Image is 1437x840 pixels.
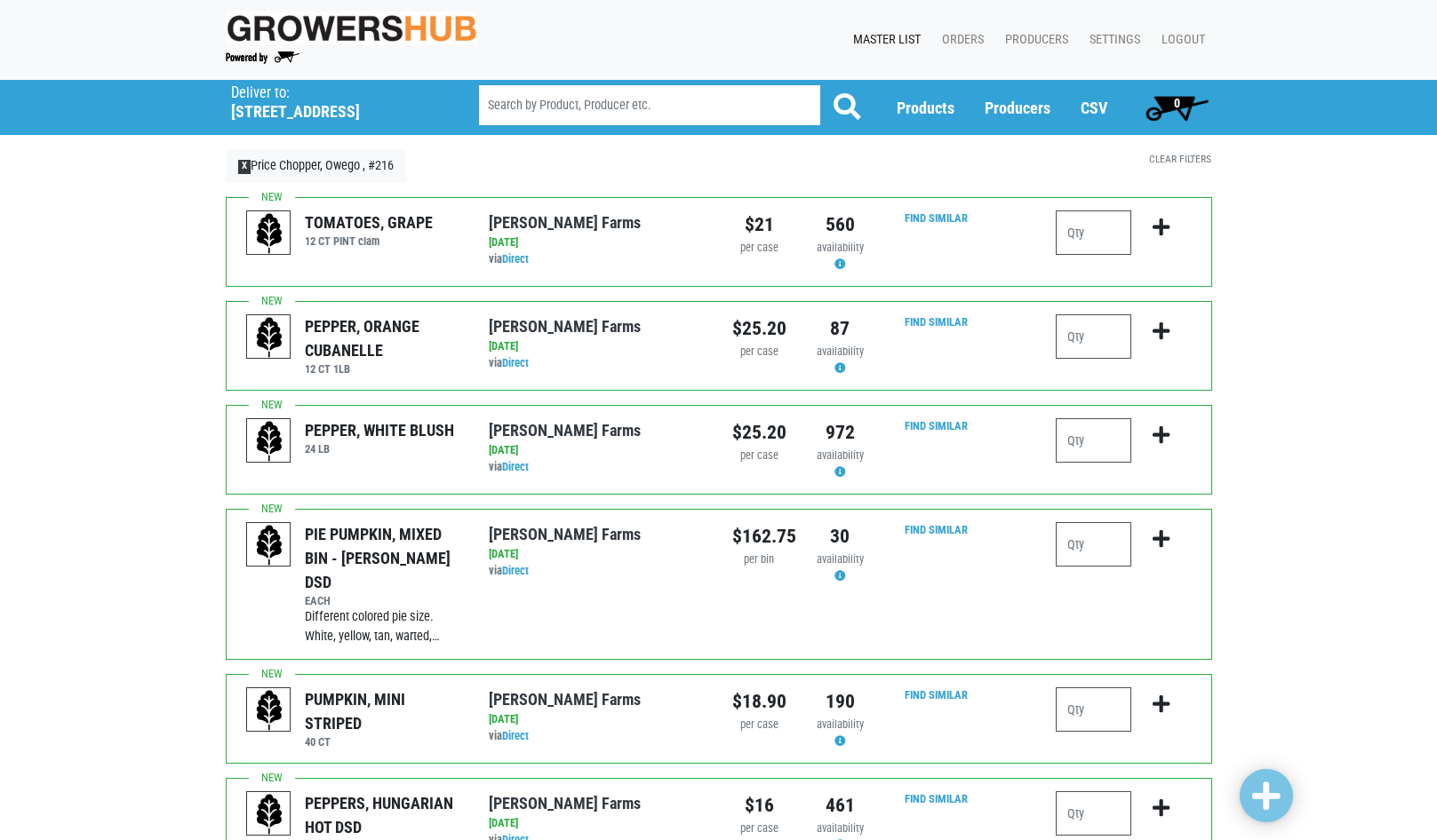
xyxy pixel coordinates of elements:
div: $18.90 [732,687,786,716]
div: per bin [732,551,786,568]
h5: [STREET_ADDRESS] [231,102,434,122]
span: Price Chopper, Owego , #216 (42 W Main St, Owego, NY 13827, USA) [231,80,447,122]
div: PEPPERS, HUNGARIAN HOT DSD [305,791,462,839]
input: Qty [1056,522,1131,567]
a: Master List [839,23,928,57]
img: placeholder-variety-43d6402dacf2d531de610a020419775a.svg [247,211,291,256]
div: [DATE] [489,815,705,832]
span: availability [817,448,864,462]
a: Find Similar [905,315,968,329]
a: Logout [1147,23,1212,57]
a: Direct [502,729,529,742]
input: Qty [1056,791,1131,836]
div: PIE PUMPKIN, MIXED BIN - [PERSON_NAME] DSD [305,522,462,594]
div: Different colored pie size. White, yellow, tan, warted, [305,607,462,646]
a: [PERSON_NAME] Farms [489,690,641,709]
div: PUMPKIN, MINI STRIPED [305,687,462,735]
div: [DATE] [489,546,705,563]
div: per case [732,717,786,733]
div: TOMATOES, GRAPE [305,210,433,234]
a: Producers [985,99,1050,117]
div: $16 [732,791,786,820]
div: $21 [732,210,786,239]
a: [PERSON_NAME] Farms [489,317,641,336]
div: per case [732,344,786,361]
a: Find Similar [905,523,968,536]
div: via [489,728,705,745]
div: per case [732,240,786,257]
p: Deliver to: [231,84,434,102]
div: $162.75 [732,522,786,551]
div: $25.20 [732,418,786,447]
h6: 40 CT [305,735,462,749]
input: Qty [1056,418,1131,463]
span: availability [817,821,864,835]
a: Orders [928,23,991,57]
img: original-fc7597fdc6adbb9d0e2ae620e786d1a2.jpg [226,12,478,44]
a: Find Similar [905,792,968,805]
div: $25.20 [732,314,786,343]
div: 30 [813,522,867,551]
img: placeholder-variety-43d6402dacf2d531de610a020419775a.svg [247,315,291,360]
a: [PERSON_NAME] Farms [489,421,641,440]
a: Direct [502,460,529,473]
div: per case [732,820,786,837]
div: [DATE] [489,338,705,355]
a: Products [897,99,954,117]
div: [DATE] [489,442,705,459]
span: availability [817,552,864,566]
img: placeholder-variety-43d6402dacf2d531de610a020419775a.svg [247,523,291,567]
a: Find Similar [905,419,968,432]
img: placeholder-variety-43d6402dacf2d531de610a020419775a.svg [247,792,291,836]
input: Search by Product, Producer etc. [479,85,820,125]
img: placeholder-variety-43d6402dacf2d531de610a020419775a.svg [247,688,291,733]
a: Direct [502,356,529,369]
div: 461 [813,791,867,820]
a: [PERSON_NAME] Farms [489,213,641,232]
span: … [432,629,440,644]
span: availability [817,241,864,254]
div: PEPPER, ORANGE CUBANELLE [305,314,462,362]
span: availability [817,717,864,731]
input: Qty [1056,687,1131,732]
h6: EACH [305,594,462,607]
span: X [238,160,251,174]
a: Find Similar [905,688,968,701]
div: PEPPER, WHITE BLUSH [305,418,454,442]
h6: 24 LB [305,442,454,456]
img: Powered by Big Wheelbarrow [226,52,299,64]
div: per case [732,448,786,464]
img: placeholder-variety-43d6402dacf2d531de610a020419775a.svg [247,419,291,464]
div: 190 [813,687,867,716]
a: [PERSON_NAME] Farms [489,525,641,543]
a: XPrice Chopper, Owego , #216 [226,149,407,183]
div: via [489,355,705,372]
span: 0 [1174,96,1180,110]
a: Direct [502,564,529,577]
a: Settings [1075,23,1147,57]
input: Qty [1056,210,1131,255]
a: Find Similar [905,211,968,225]
a: 0 [1138,90,1217,125]
a: Clear Filters [1149,153,1211,165]
input: Qty [1056,314,1131,359]
a: Direct [502,252,529,265]
h6: 12 CT 1LB [305,362,462,376]
div: [DATE] [489,234,705,251]
div: via [489,459,705,476]
div: via [489,563,705,580]
div: 972 [813,418,867,447]
div: 560 [813,210,867,239]
div: via [489,251,705,268]
div: 87 [813,314,867,343]
a: CSV [1081,99,1107,117]
a: Producers [991,23,1075,57]
a: [PERSON_NAME] Farms [489,794,641,812]
span: availability [817,345,864,358]
div: [DATE] [489,711,705,728]
h6: 12 CT PINT clam [305,234,433,248]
